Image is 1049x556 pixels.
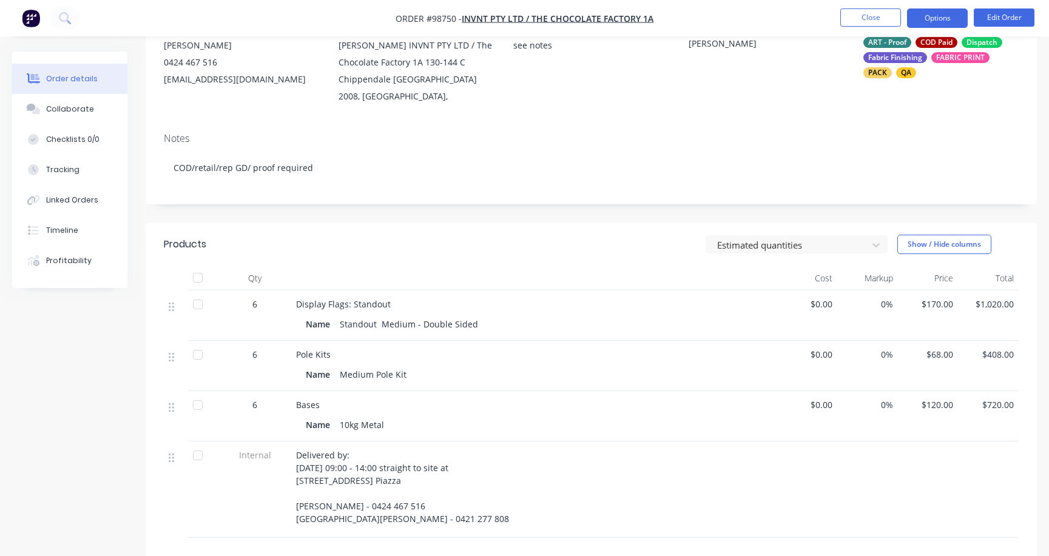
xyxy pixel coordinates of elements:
span: 6 [252,398,257,411]
div: [PERSON_NAME] INVNT PTY LTD / The Chocolate Factory 1A 130-144 C [339,37,494,71]
span: Pole Kits [296,349,331,360]
div: Medium Pole Kit [335,366,411,383]
div: COD/retail/rep GD/ proof required [164,149,1019,186]
div: [PERSON_NAME]0424 467 516[EMAIL_ADDRESS][DOMAIN_NAME] [164,37,319,88]
div: Qty [218,266,291,290]
span: 0% [842,298,893,310]
div: Name [306,315,335,333]
span: $408.00 [963,348,1014,361]
span: $68.00 [903,348,954,361]
div: Fabric Finishing [863,52,927,63]
div: Chippendale [GEOGRAPHIC_DATA] 2008, [GEOGRAPHIC_DATA], [339,71,494,105]
a: INVNT PTY LTD / The Chocolate Factory 1A [462,13,653,24]
div: see notes [513,37,669,54]
span: $0.00 [781,348,832,361]
div: [EMAIL_ADDRESS][DOMAIN_NAME] [164,71,319,88]
div: 10kg Metal [335,416,389,434]
div: ART - Proof [863,37,911,48]
button: Close [840,8,901,27]
div: Cost [777,266,837,290]
span: 0% [842,398,893,411]
span: 6 [252,298,257,310]
span: Bases [296,399,320,410]
button: Order details [12,64,127,94]
div: Products [164,237,206,252]
div: PACK [863,67,892,78]
span: $720.00 [963,398,1014,411]
span: Internal [223,449,286,461]
div: Name [306,366,335,383]
div: [PERSON_NAME] [689,37,840,54]
div: Checklists 0/0 [46,134,100,145]
span: $170.00 [903,298,954,310]
div: Total [958,266,1019,290]
button: Timeline [12,215,127,246]
span: $0.00 [781,298,832,310]
div: Profitability [46,255,92,266]
div: Collaborate [46,104,94,115]
button: Show / Hide columns [897,235,991,254]
div: [PERSON_NAME] [164,37,319,54]
div: Dispatch [962,37,1002,48]
div: Markup [837,266,898,290]
div: Linked Orders [46,195,98,206]
span: Display Flags: Standout [296,298,391,310]
div: QA [896,67,916,78]
div: 0424 467 516 [164,54,319,71]
div: Notes [164,133,1019,144]
div: FABRIC PRINT [931,52,990,63]
img: Factory [22,9,40,27]
div: Tracking [46,164,79,175]
div: Standout Medium - Double Sided [335,315,483,333]
span: 6 [252,348,257,361]
button: Collaborate [12,94,127,124]
div: Name [306,416,335,434]
button: Checklists 0/0 [12,124,127,155]
span: $1,020.00 [963,298,1014,310]
button: Linked Orders [12,185,127,215]
div: Order details [46,73,98,84]
button: Tracking [12,155,127,185]
div: Price [898,266,959,290]
div: [PERSON_NAME] INVNT PTY LTD / The Chocolate Factory 1A 130-144 CChippendale [GEOGRAPHIC_DATA] 200... [339,37,494,105]
span: Order #98750 - [396,13,462,24]
span: Delivered by: [DATE] 09:00 - 14:00 straight to site at [STREET_ADDRESS] Piazza [PERSON_NAME] - 04... [296,449,509,524]
span: $0.00 [781,398,832,411]
button: Options [907,8,968,28]
div: COD Paid [916,37,957,48]
div: see notes [513,37,669,76]
span: 0% [842,348,893,361]
button: Profitability [12,246,127,276]
button: Edit Order [974,8,1034,27]
div: Timeline [46,225,78,236]
span: $120.00 [903,398,954,411]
